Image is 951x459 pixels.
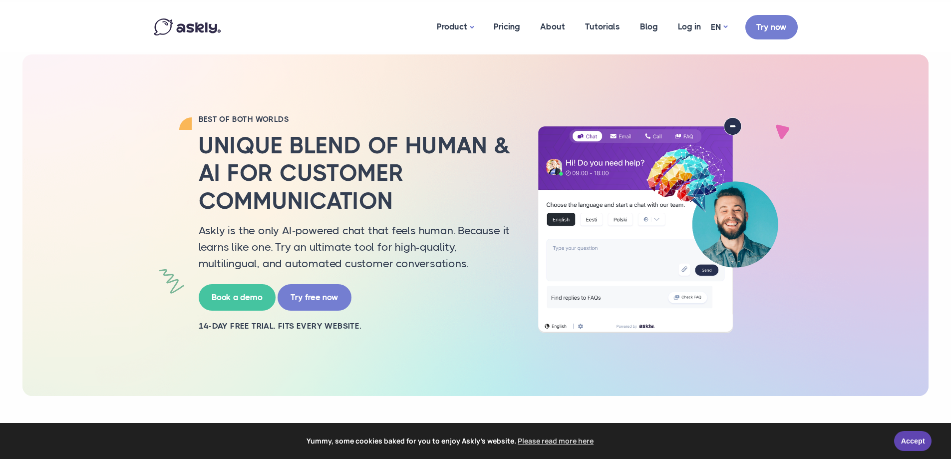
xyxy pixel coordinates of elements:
a: learn more about cookies [516,434,595,449]
a: Pricing [484,2,530,51]
h2: BEST OF BOTH WORLDS [199,114,513,124]
img: Askly [154,18,221,35]
a: Tutorials [575,2,630,51]
h2: 14-day free trial. Fits every website. [199,321,513,332]
a: Try free now [278,284,351,311]
a: Book a demo [199,284,276,311]
a: Product [427,2,484,52]
a: Accept [894,431,932,451]
a: EN [711,20,727,34]
a: About [530,2,575,51]
img: AI multilingual chat [528,117,788,333]
h2: Unique blend of human & AI for customer communication [199,132,513,215]
span: Yummy, some cookies baked for you to enjoy Askly's website. [14,434,887,449]
a: Log in [668,2,711,51]
p: Askly is the only AI-powered chat that feels human. Because it learns like one. Try an ultimate t... [199,222,513,272]
a: Try now [745,15,798,39]
a: Blog [630,2,668,51]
